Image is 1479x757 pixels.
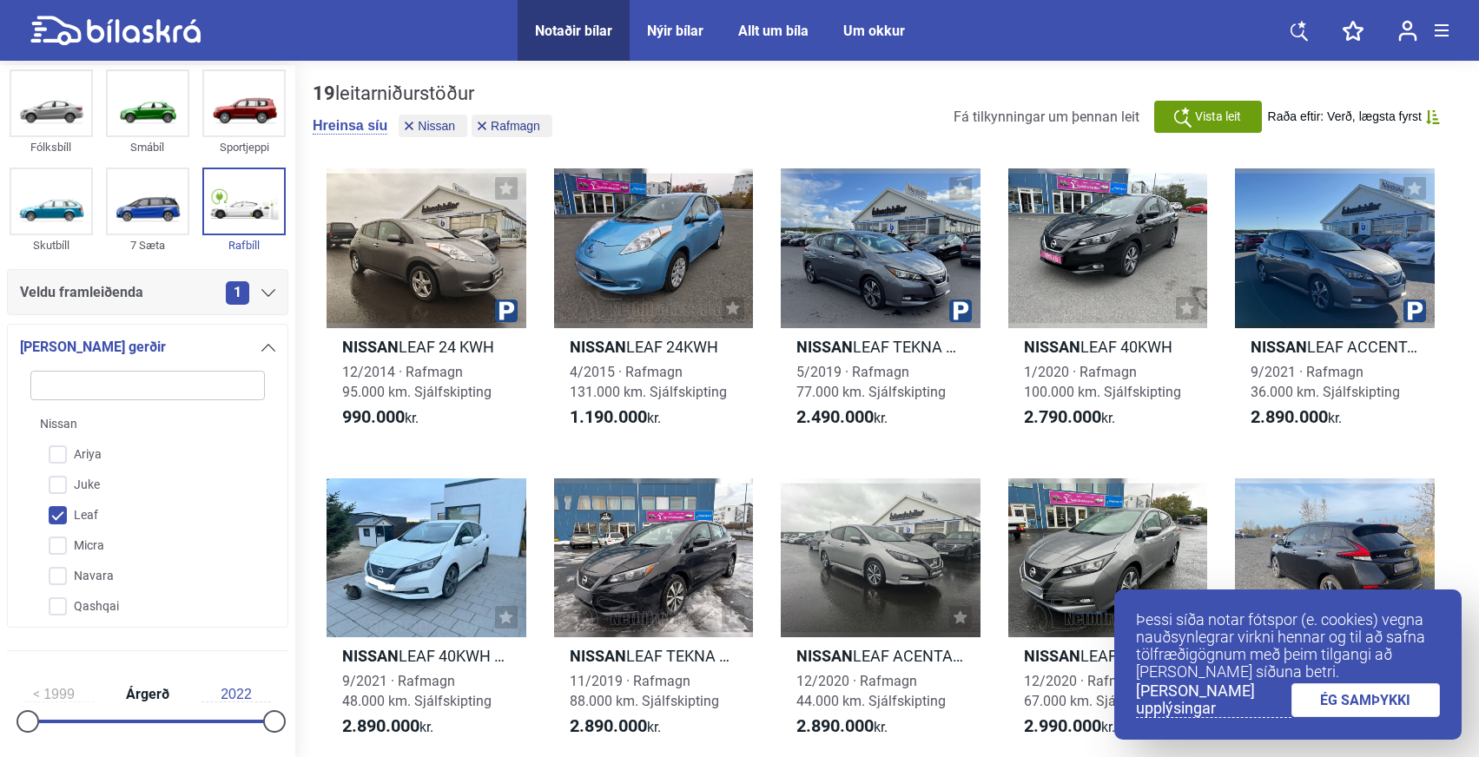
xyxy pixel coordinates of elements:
[342,673,492,709] span: 9/2021 · Rafmagn 48.000 km. Sjálfskipting
[1008,168,1208,444] a: NissanLEAF 40KWH1/2020 · Rafmagn100.000 km. Sjálfskipting2.790.000kr.
[1024,673,1173,709] span: 12/2020 · Rafmagn 67.000 km. Sjálfskipting
[1024,715,1101,736] b: 2.990.000
[10,235,93,255] div: Skutbíll
[781,337,980,357] h2: LEAF TEKNA 40KWH
[949,300,972,322] img: parking.png
[796,338,853,356] b: Nissan
[1008,337,1208,357] h2: LEAF 40KWH
[570,647,626,665] b: Nissan
[796,364,946,400] span: 5/2019 · Rafmagn 77.000 km. Sjálfskipting
[1195,108,1241,126] span: Vista leit
[202,235,286,255] div: Rafbíll
[554,478,754,754] a: NissanLEAF TEKNA 62 KWH11/2019 · Rafmagn88.000 km. Sjálfskipting2.890.000kr.
[418,120,455,132] span: Nissan
[342,364,492,400] span: 12/2014 · Rafmagn 95.000 km. Sjálfskipting
[342,406,405,427] b: 990.000
[122,688,174,701] span: Árgerð
[399,115,467,137] button: Nissan
[327,478,526,754] a: NissanLEAF 40KWH TEKNA9/2021 · Rafmagn48.000 km. Sjálfskipting2.890.000kr.
[1136,682,1291,718] a: [PERSON_NAME] upplýsingar
[327,337,526,357] h2: LEAF 24 KWH
[570,407,661,428] span: kr.
[570,338,626,356] b: Nissan
[342,716,433,737] span: kr.
[1291,683,1441,717] a: ÉG SAMÞYKKI
[570,673,719,709] span: 11/2019 · Rafmagn 88.000 km. Sjálfskipting
[1268,109,1422,124] span: Raða eftir: Verð, lægsta fyrst
[781,168,980,444] a: NissanLEAF TEKNA 40KWH5/2019 · Rafmagn77.000 km. Sjálfskipting2.490.000kr.
[1136,611,1440,681] p: Þessi síða notar fótspor (e. cookies) vegna nauðsynlegrar virkni hennar og til að safna tölfræðig...
[781,646,980,666] h2: LEAF ACENTA 40KWH
[1024,647,1080,665] b: Nissan
[106,235,189,255] div: 7 Sæta
[843,23,905,39] a: Um okkur
[20,280,143,305] span: Veldu framleiðenda
[313,82,335,104] b: 19
[106,137,189,157] div: Smábíl
[1268,109,1440,124] button: Raða eftir: Verð, lægsta fyrst
[738,23,809,39] a: Allt um bíla
[342,407,419,428] span: kr.
[535,23,612,39] a: Notaðir bílar
[1024,407,1115,428] span: kr.
[1251,364,1400,400] span: 9/2021 · Rafmagn 36.000 km. Sjálfskipting
[570,716,661,737] span: kr.
[1008,478,1208,754] a: NissanLEAF 62KWH12/2020 · Rafmagn67.000 km. Sjálfskipting2.990.000kr.
[342,715,419,736] b: 2.890.000
[202,137,286,157] div: Sportjeppi
[342,338,399,356] b: Nissan
[1251,407,1342,428] span: kr.
[495,300,518,322] img: parking.png
[10,137,93,157] div: Fólksbíll
[226,281,249,305] span: 1
[554,168,754,444] a: NissanLEAF 24KWH4/2015 · Rafmagn131.000 km. Sjálfskipting1.190.000kr.
[1251,338,1307,356] b: Nissan
[491,120,540,132] span: Rafmagn
[20,335,166,359] span: [PERSON_NAME] gerðir
[313,82,557,105] div: leitarniðurstöður
[1024,338,1080,356] b: Nissan
[554,337,754,357] h2: LEAF 24KWH
[342,647,399,665] b: Nissan
[570,364,727,400] span: 4/2015 · Rafmagn 131.000 km. Sjálfskipting
[1024,716,1115,737] span: kr.
[313,117,387,135] button: Hreinsa síu
[796,716,888,737] span: kr.
[570,715,647,736] b: 2.890.000
[327,168,526,444] a: NissanLEAF 24 KWH12/2014 · Rafmagn95.000 km. Sjálfskipting990.000kr.
[1024,406,1101,427] b: 2.790.000
[1235,478,1435,754] a: NissanLEAF 40KWH TEKNA11/2021 · Rafmagn2.000 km. Sjálfskipting3.500.000kr.
[954,109,1139,125] span: Fá tilkynningar um þennan leit
[796,673,946,709] span: 12/2020 · Rafmagn 44.000 km. Sjálfskipting
[554,646,754,666] h2: LEAF TEKNA 62 KWH
[570,406,647,427] b: 1.190.000
[327,646,526,666] h2: LEAF 40KWH TEKNA
[472,115,552,137] button: Rafmagn
[796,715,874,736] b: 2.890.000
[1024,364,1181,400] span: 1/2020 · Rafmagn 100.000 km. Sjálfskipting
[1403,300,1426,322] img: parking.png
[781,478,980,754] a: NissanLEAF ACENTA 40KWH12/2020 · Rafmagn44.000 km. Sjálfskipting2.890.000kr.
[796,407,888,428] span: kr.
[796,647,853,665] b: Nissan
[796,406,874,427] b: 2.490.000
[1008,646,1208,666] h2: LEAF 62KWH
[1251,406,1328,427] b: 2.890.000
[1398,20,1417,42] img: user-login.svg
[1235,337,1435,357] h2: LEAF ACCENTA 40KWH
[40,415,77,433] span: Nissan
[1235,168,1435,444] a: NissanLEAF ACCENTA 40KWH9/2021 · Rafmagn36.000 km. Sjálfskipting2.890.000kr.
[647,23,703,39] a: Nýir bílar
